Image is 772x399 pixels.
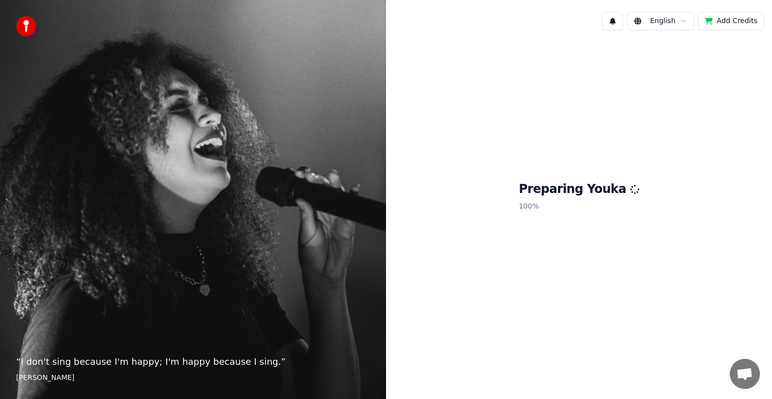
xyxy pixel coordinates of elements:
p: 100 % [519,197,639,216]
div: Open chat [730,359,760,389]
img: youka [16,16,36,36]
h1: Preparing Youka [519,181,639,197]
p: “ I don't sing because I'm happy; I'm happy because I sing. ” [16,355,370,369]
button: Add Credits [698,12,764,30]
footer: [PERSON_NAME] [16,373,370,383]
